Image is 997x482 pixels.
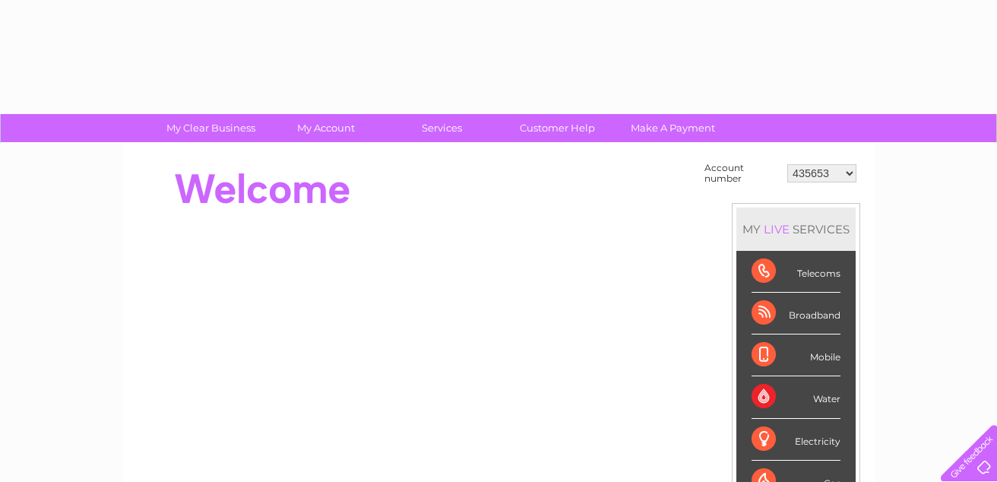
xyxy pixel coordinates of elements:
div: LIVE [761,222,793,236]
a: Services [379,114,505,142]
div: Water [752,376,840,418]
div: Telecoms [752,251,840,293]
a: My Clear Business [148,114,274,142]
a: Make A Payment [610,114,736,142]
td: Account number [701,159,783,188]
div: MY SERVICES [736,208,856,251]
a: Customer Help [495,114,620,142]
div: Electricity [752,419,840,461]
div: Mobile [752,335,840,376]
div: Broadband [752,293,840,335]
a: My Account [264,114,389,142]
